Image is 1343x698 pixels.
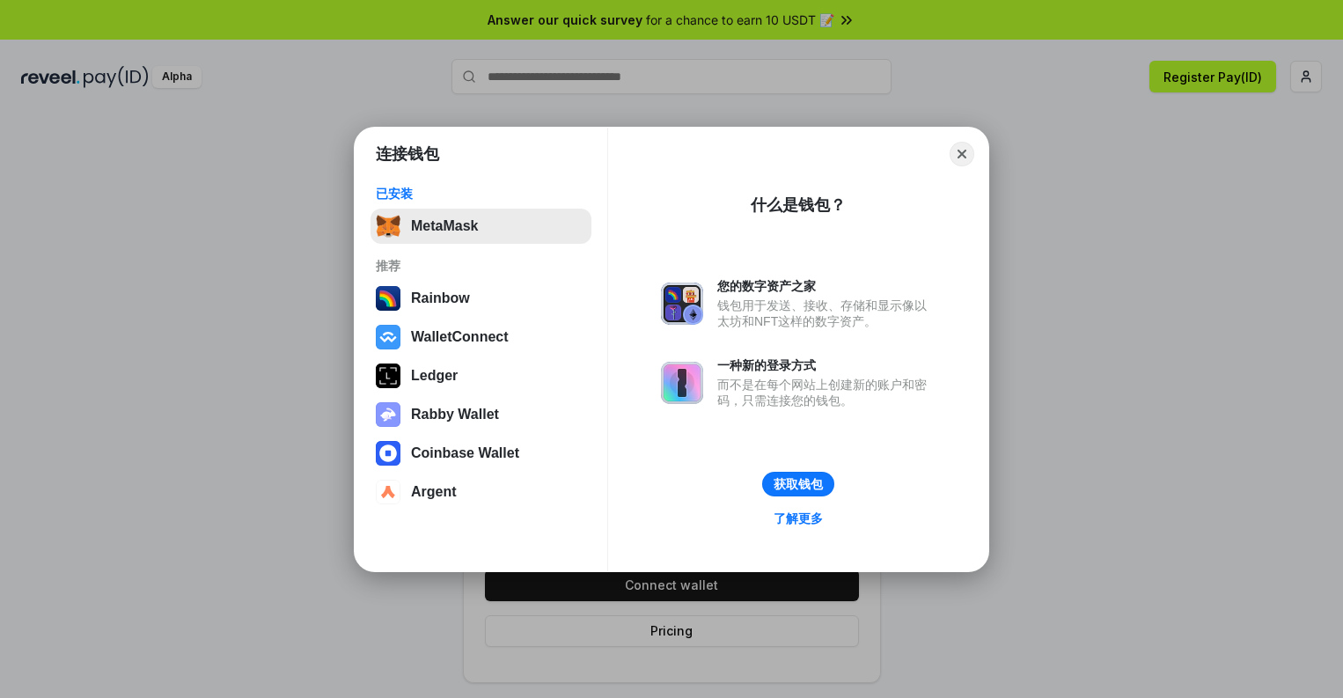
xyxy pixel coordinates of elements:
img: svg+xml,%3Csvg%20xmlns%3D%22http%3A%2F%2Fwww.w3.org%2F2000%2Fsvg%22%20fill%3D%22none%22%20viewBox... [661,283,703,325]
button: Argent [371,474,591,510]
img: svg+xml,%3Csvg%20width%3D%22120%22%20height%3D%22120%22%20viewBox%3D%220%200%20120%20120%22%20fil... [376,286,400,311]
button: 获取钱包 [762,472,834,496]
div: 了解更多 [774,511,823,526]
button: Rainbow [371,281,591,316]
button: Close [950,142,974,166]
button: WalletConnect [371,320,591,355]
img: svg+xml,%3Csvg%20width%3D%2228%22%20height%3D%2228%22%20viewBox%3D%220%200%2028%2028%22%20fill%3D... [376,480,400,504]
div: Argent [411,484,457,500]
div: 什么是钱包？ [751,195,846,216]
div: 已安装 [376,186,586,202]
div: 您的数字资产之家 [717,278,936,294]
div: 而不是在每个网站上创建新的账户和密码，只需连接您的钱包。 [717,377,936,408]
div: 一种新的登录方式 [717,357,936,373]
div: Ledger [411,368,458,384]
div: 钱包用于发送、接收、存储和显示像以太坊和NFT这样的数字资产。 [717,298,936,329]
div: MetaMask [411,218,478,234]
button: Ledger [371,358,591,393]
img: svg+xml,%3Csvg%20xmlns%3D%22http%3A%2F%2Fwww.w3.org%2F2000%2Fsvg%22%20width%3D%2228%22%20height%3... [376,364,400,388]
button: Rabby Wallet [371,397,591,432]
div: 获取钱包 [774,476,823,492]
div: Coinbase Wallet [411,445,519,461]
div: WalletConnect [411,329,509,345]
button: MetaMask [371,209,591,244]
a: 了解更多 [763,507,833,530]
button: Coinbase Wallet [371,436,591,471]
div: Rainbow [411,290,470,306]
div: Rabby Wallet [411,407,499,422]
div: 推荐 [376,258,586,274]
img: svg+xml,%3Csvg%20width%3D%2228%22%20height%3D%2228%22%20viewBox%3D%220%200%2028%2028%22%20fill%3D... [376,441,400,466]
img: svg+xml,%3Csvg%20width%3D%2228%22%20height%3D%2228%22%20viewBox%3D%220%200%2028%2028%22%20fill%3D... [376,325,400,349]
h1: 连接钱包 [376,143,439,165]
img: svg+xml,%3Csvg%20fill%3D%22none%22%20height%3D%2233%22%20viewBox%3D%220%200%2035%2033%22%20width%... [376,214,400,239]
img: svg+xml,%3Csvg%20xmlns%3D%22http%3A%2F%2Fwww.w3.org%2F2000%2Fsvg%22%20fill%3D%22none%22%20viewBox... [661,362,703,404]
img: svg+xml,%3Csvg%20xmlns%3D%22http%3A%2F%2Fwww.w3.org%2F2000%2Fsvg%22%20fill%3D%22none%22%20viewBox... [376,402,400,427]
